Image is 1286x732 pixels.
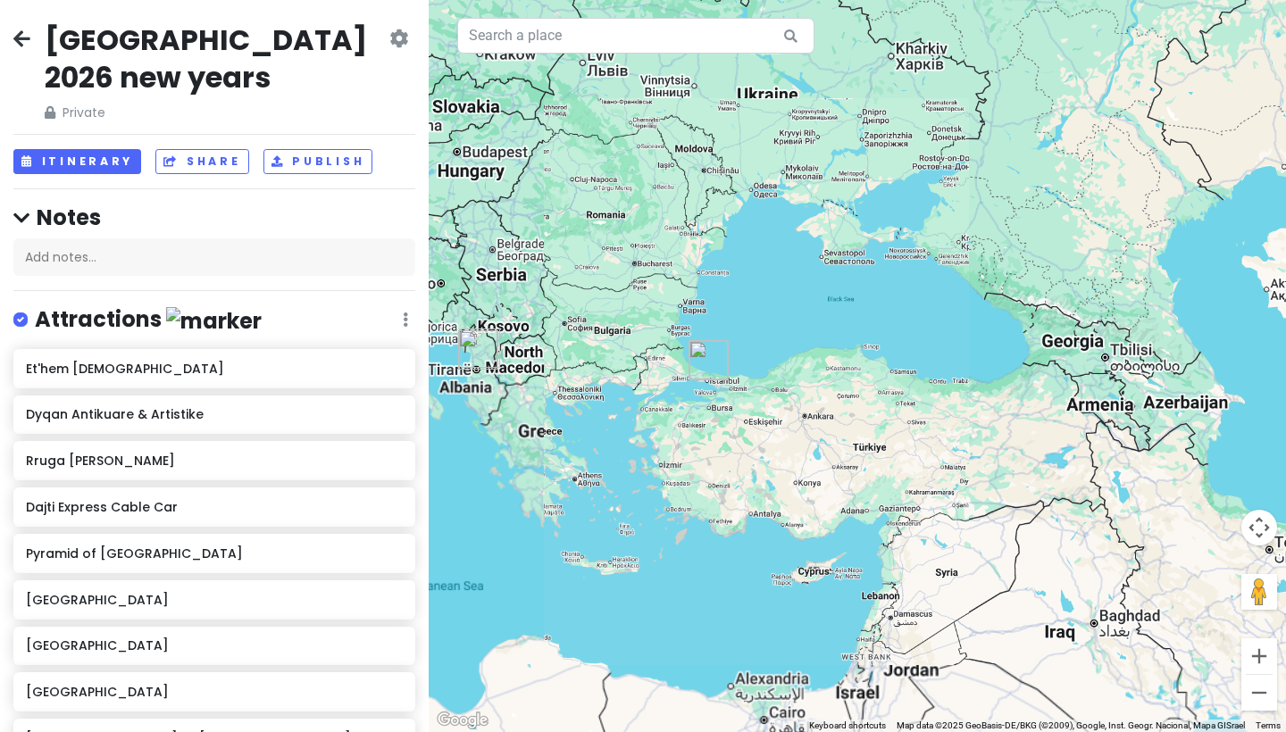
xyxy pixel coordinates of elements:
a: Open this area in Google Maps (opens a new window) [433,709,492,732]
button: Zoom in [1241,638,1277,674]
h6: [GEOGRAPHIC_DATA] [26,637,402,653]
span: Map data ©2025 GeoBasis-DE/BKG (©2009), Google, Inst. Geogr. Nacional, Mapa GISrael [897,720,1245,730]
img: Google [433,709,492,732]
button: Keyboard shortcuts [809,720,886,732]
h6: Pyramid of [GEOGRAPHIC_DATA] [26,545,402,561]
h6: [GEOGRAPHIC_DATA] [26,684,402,700]
div: Grand Bazaar [689,341,728,380]
h2: [GEOGRAPHIC_DATA] 2026 new years [45,21,386,96]
button: Itinerary [13,149,141,175]
h6: Rruga [PERSON_NAME] [26,453,402,469]
h6: Dyqan Antikuare & Artistike [26,406,402,422]
button: Zoom out [1241,675,1277,711]
h4: Notes [13,204,415,231]
h6: Dajti Express Cable Car [26,499,402,515]
h6: [GEOGRAPHIC_DATA] [26,592,402,608]
div: National Historical Museum [458,330,497,370]
button: Drag Pegman onto the map to open Street View [1241,574,1277,610]
button: Share [155,149,248,175]
div: The Blue Mosque [689,341,729,380]
button: Publish [263,149,373,175]
span: Private [45,103,386,122]
div: Add notes... [13,238,415,276]
input: Search a place [457,18,814,54]
img: marker [166,307,262,335]
button: Map camera controls [1241,510,1277,545]
div: Dajti Express Cable Car [461,329,500,368]
div: Rruga Shenasi Dishnica [459,330,498,370]
h4: Attractions [35,305,262,335]
a: Terms (opens in new tab) [1256,720,1281,730]
h6: Et'hem [DEMOGRAPHIC_DATA] [26,361,402,377]
div: Galata Tower [689,340,728,379]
